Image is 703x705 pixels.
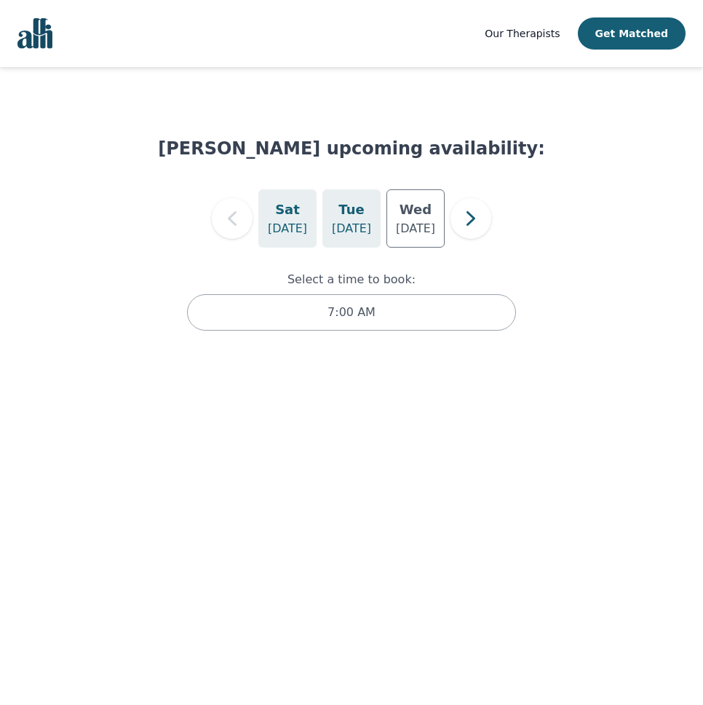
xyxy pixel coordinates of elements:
h5: Tue [338,200,364,220]
h5: Sat [275,200,300,220]
p: Select a time to book: [181,271,522,288]
h1: [PERSON_NAME] upcoming availability: [158,137,545,160]
button: Get Matched [578,17,686,50]
img: alli logo [17,18,52,49]
a: Our Therapists [485,25,560,42]
p: [DATE] [396,220,435,237]
p: 7:00 AM [327,304,376,321]
p: [DATE] [332,220,371,237]
h5: Wed [400,200,432,220]
span: Our Therapists [485,28,560,39]
p: [DATE] [268,220,307,237]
